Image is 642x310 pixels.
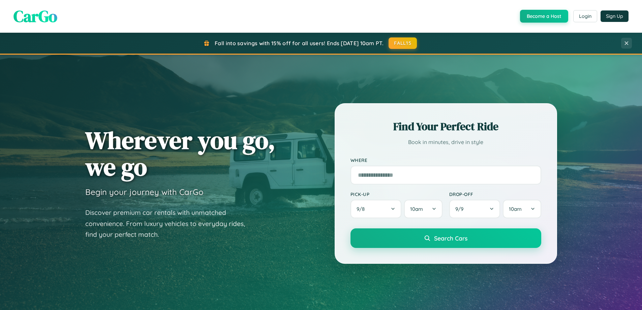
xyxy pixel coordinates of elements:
[404,200,442,218] button: 10am
[434,234,467,242] span: Search Cars
[503,200,541,218] button: 10am
[13,5,57,27] span: CarGo
[389,37,417,49] button: FALL15
[350,228,541,248] button: Search Cars
[357,206,368,212] span: 9 / 8
[350,119,541,134] h2: Find Your Perfect Ride
[85,127,275,180] h1: Wherever you go, we go
[350,157,541,163] label: Where
[350,200,402,218] button: 9/8
[509,206,522,212] span: 10am
[455,206,467,212] span: 9 / 9
[350,191,442,197] label: Pick-up
[410,206,423,212] span: 10am
[520,10,568,23] button: Become a Host
[449,200,500,218] button: 9/9
[215,40,384,47] span: Fall into savings with 15% off for all users! Ends [DATE] 10am PT.
[449,191,541,197] label: Drop-off
[601,10,629,22] button: Sign Up
[85,187,204,197] h3: Begin your journey with CarGo
[85,207,254,240] p: Discover premium car rentals with unmatched convenience. From luxury vehicles to everyday rides, ...
[350,137,541,147] p: Book in minutes, drive in style
[573,10,597,22] button: Login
